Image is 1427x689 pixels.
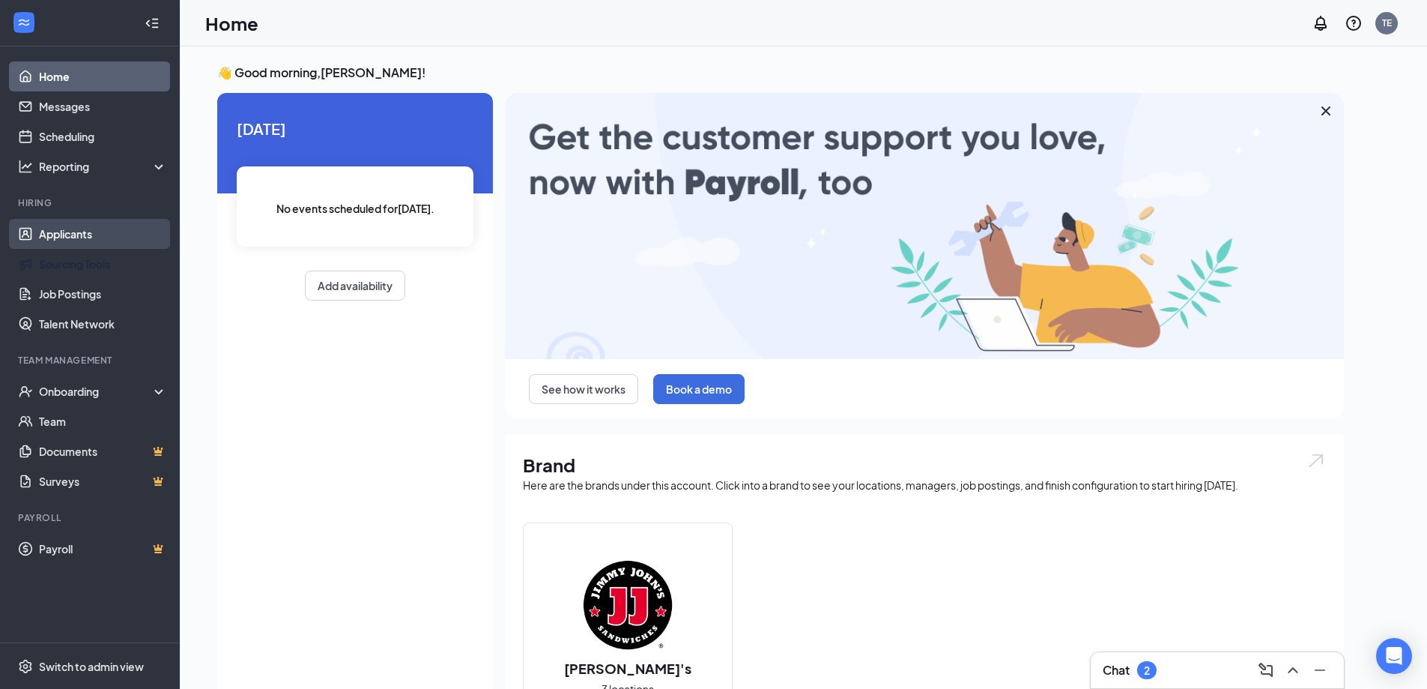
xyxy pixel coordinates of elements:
img: payroll-large.gif [505,93,1344,359]
svg: Notifications [1312,14,1330,32]
a: SurveysCrown [39,466,167,496]
span: [DATE] [237,117,473,140]
button: See how it works [529,374,638,404]
h1: Home [205,10,258,36]
div: Team Management [18,354,164,367]
a: Scheduling [39,121,167,151]
div: Switch to admin view [39,659,144,674]
svg: QuestionInfo [1345,14,1363,32]
a: Job Postings [39,279,167,309]
button: ComposeMessage [1254,658,1278,682]
div: TE [1382,16,1392,29]
div: Payroll [18,511,164,524]
svg: Minimize [1311,661,1329,679]
svg: WorkstreamLogo [16,15,31,30]
img: Jimmy John's [580,557,676,653]
svg: Collapse [145,16,160,31]
svg: UserCheck [18,384,33,399]
svg: Analysis [18,159,33,174]
svg: Cross [1317,102,1335,120]
img: open.6027fd2a22e1237b5b06.svg [1306,452,1326,469]
svg: ComposeMessage [1257,661,1275,679]
a: Messages [39,91,167,121]
div: 2 [1144,664,1150,677]
button: ChevronUp [1281,658,1305,682]
span: No events scheduled for [DATE] . [276,200,434,217]
svg: ChevronUp [1284,661,1302,679]
h3: Chat [1103,662,1130,679]
h2: [PERSON_NAME]'s [549,659,706,678]
button: Add availability [305,271,405,301]
a: PayrollCrown [39,534,167,564]
a: Sourcing Tools [39,249,167,279]
h1: Brand [523,452,1326,478]
button: Book a demo [653,374,745,404]
a: DocumentsCrown [39,436,167,466]
h3: 👋 Good morning, [PERSON_NAME] ! [217,64,1344,81]
a: Team [39,406,167,436]
a: Applicants [39,219,167,249]
a: Talent Network [39,309,167,339]
div: Hiring [18,196,164,209]
svg: Settings [18,659,33,674]
div: Here are the brands under this account. Click into a brand to see your locations, managers, job p... [523,478,1326,493]
div: Onboarding [39,384,154,399]
button: Minimize [1308,658,1332,682]
div: Open Intercom Messenger [1376,638,1412,674]
a: Home [39,61,167,91]
div: Reporting [39,159,168,174]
